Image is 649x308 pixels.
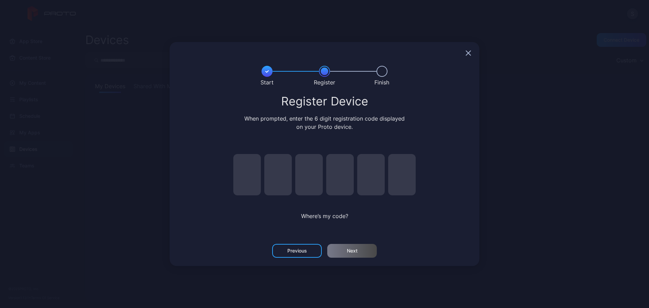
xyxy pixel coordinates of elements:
input: pin code 2 of 6 [264,154,292,195]
input: pin code 3 of 6 [295,154,323,195]
input: pin code 6 of 6 [388,154,416,195]
div: When prompted, enter the 6 digit registration code displayed on your Proto device. [243,114,406,131]
div: Previous [287,248,307,254]
div: Start [260,78,274,86]
div: Register Device [178,95,471,107]
input: pin code 1 of 6 [233,154,261,195]
input: pin code 5 of 6 [357,154,385,195]
div: Finish [374,78,389,86]
button: Next [327,244,377,258]
input: pin code 4 of 6 [326,154,354,195]
div: Next [347,248,358,254]
span: Where’s my code? [301,213,348,219]
div: Register [314,78,335,86]
button: Previous [272,244,322,258]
